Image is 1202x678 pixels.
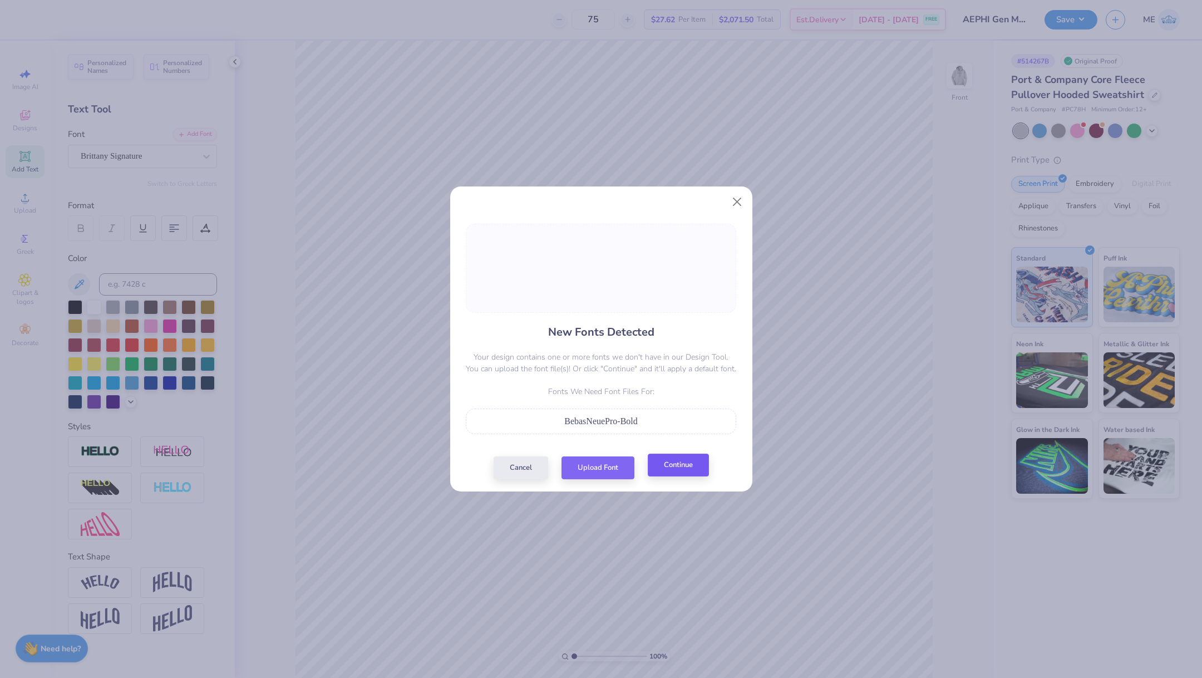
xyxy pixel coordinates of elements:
p: Your design contains one or more fonts we don't have in our Design Tool. You can upload the font ... [466,351,736,375]
span: BebasNeuePro-Bold [564,416,638,426]
button: Upload Font [561,456,634,479]
button: Continue [648,454,709,476]
h4: New Fonts Detected [548,324,654,340]
button: Close [726,191,747,212]
button: Cancel [494,456,548,479]
p: Fonts We Need Font Files For: [466,386,736,397]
